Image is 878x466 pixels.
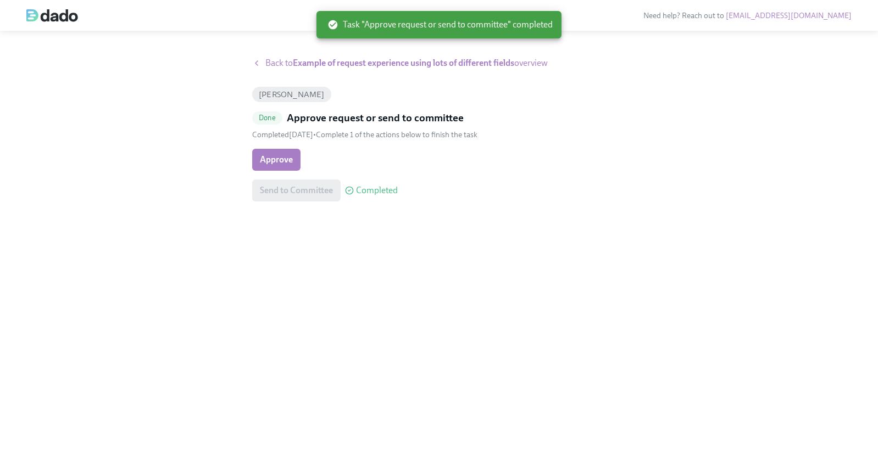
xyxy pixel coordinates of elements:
span: Friday, September 19th 2025, 12:32 pm [252,130,313,139]
strong: Example of request experience using lots of different fields [293,58,514,68]
a: [EMAIL_ADDRESS][DOMAIN_NAME] [726,11,852,20]
span: Need help? Reach out to [643,11,852,20]
img: dado [26,9,78,22]
h5: Approve request or send to committee [287,111,464,125]
span: Approve [260,154,293,165]
a: Back toExample of request experience using lots of different fieldsoverview [252,57,626,69]
button: Approve [252,149,301,171]
span: Task "Approve request or send to committee" completed [327,19,553,31]
span: Back to overview [265,57,548,69]
div: • Complete 1 of the actions below to finish the task [252,130,477,140]
span: [PERSON_NAME] [252,91,331,99]
span: Completed [356,186,398,195]
span: Done [252,114,282,122]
